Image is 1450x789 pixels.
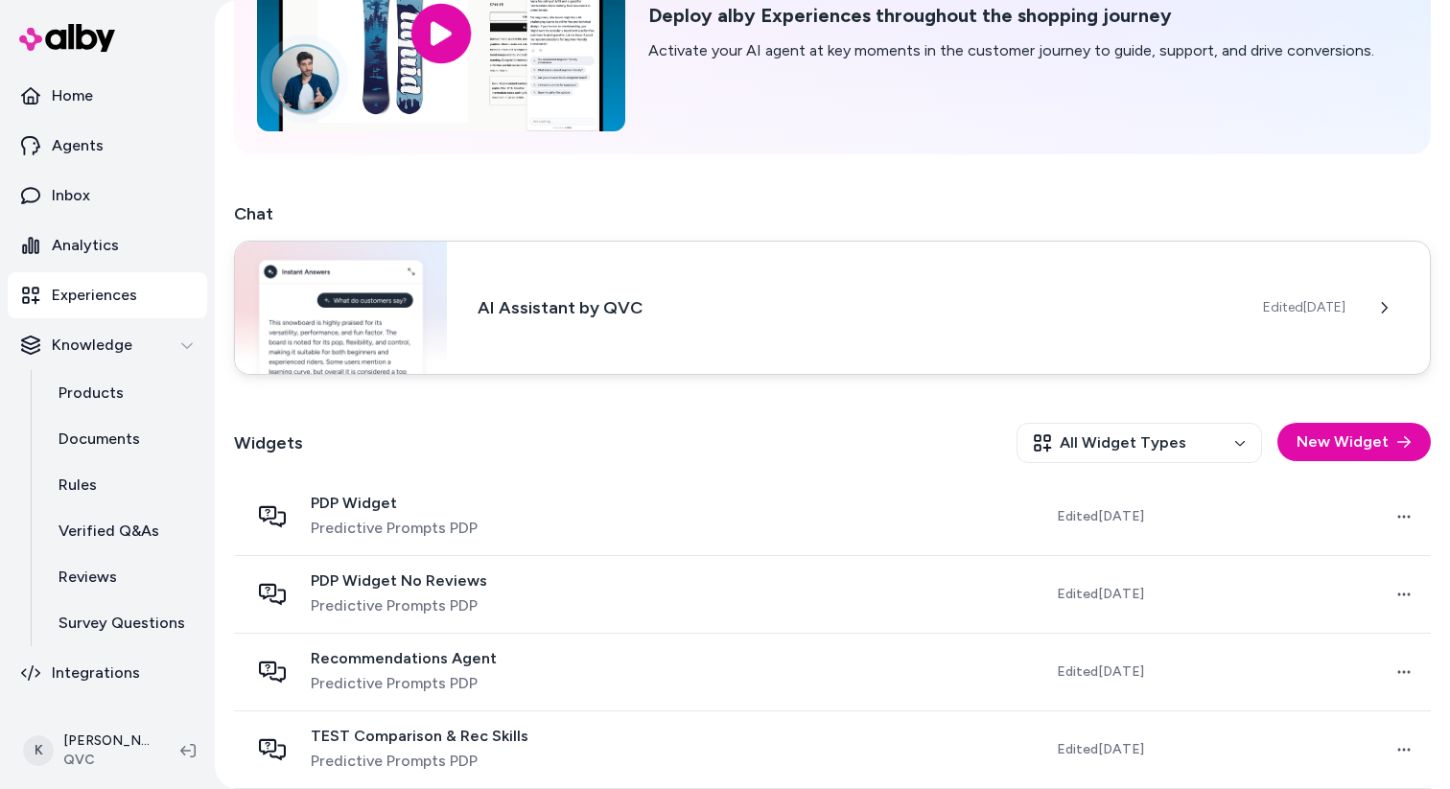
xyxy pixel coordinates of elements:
p: Products [58,382,124,405]
a: Verified Q&As [39,508,207,554]
p: Verified Q&As [58,520,159,543]
p: Home [52,84,93,107]
p: Survey Questions [58,612,185,635]
span: Predictive Prompts PDP [311,672,497,695]
a: Experiences [8,272,207,318]
p: Activate your AI agent at key moments in the customer journey to guide, support, and drive conver... [648,39,1374,62]
a: Analytics [8,222,207,268]
img: Chat widget [235,242,447,374]
p: Analytics [52,234,119,257]
span: Edited [DATE] [1057,507,1144,526]
span: K [23,735,54,766]
p: Integrations [52,661,140,685]
span: Predictive Prompts PDP [311,517,478,540]
span: Edited [DATE] [1057,662,1144,682]
span: TEST Comparison & Rec Skills [311,727,528,746]
span: Predictive Prompts PDP [311,594,487,617]
a: Products [39,370,207,416]
span: QVC [63,751,150,770]
p: Rules [58,474,97,497]
p: Documents [58,428,140,451]
a: Survey Questions [39,600,207,646]
p: Inbox [52,184,90,207]
a: Integrations [8,650,207,696]
span: Edited [DATE] [1057,585,1144,604]
p: Agents [52,134,104,157]
span: Edited [DATE] [1263,298,1345,317]
button: Knowledge [8,322,207,368]
a: Inbox [8,173,207,219]
button: All Widget Types [1017,423,1262,463]
a: Agents [8,123,207,169]
h2: Deploy alby Experiences throughout the shopping journey [648,4,1374,28]
a: Reviews [39,554,207,600]
span: PDP Widget [311,494,478,513]
a: Documents [39,416,207,462]
p: Knowledge [52,334,132,357]
span: Predictive Prompts PDP [311,750,528,773]
span: Edited [DATE] [1057,740,1144,759]
h2: Chat [234,200,1431,227]
span: Recommendations Agent [311,649,497,668]
a: Home [8,73,207,119]
a: Rules [39,462,207,508]
p: Reviews [58,566,117,589]
h2: Widgets [234,429,303,456]
button: K[PERSON_NAME]QVC [12,720,165,781]
span: PDP Widget No Reviews [311,571,487,591]
p: Experiences [52,284,137,307]
button: New Widget [1277,423,1431,461]
h3: AI Assistant by QVC [478,294,1232,321]
p: [PERSON_NAME] [63,731,150,751]
a: Chat widgetAI Assistant by QVCEdited[DATE] [234,243,1431,377]
img: alby Logo [19,24,115,52]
